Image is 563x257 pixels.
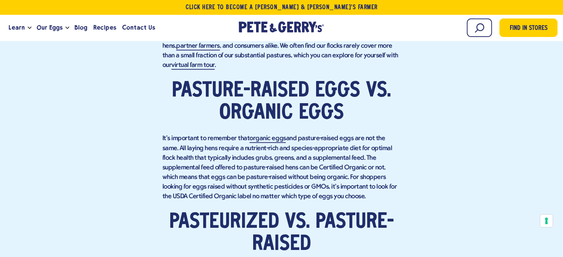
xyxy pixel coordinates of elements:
[119,18,158,38] a: Contact Us
[66,27,69,29] button: Open the dropdown menu for Our Eggs
[28,27,31,29] button: Open the dropdown menu for Learn
[162,211,401,255] h2: Pasteurized vs. pasture-raised
[540,214,553,227] button: Your consent preferences for tracking technologies
[6,18,28,38] a: Learn
[171,62,215,70] a: virtual farm tour
[90,18,119,38] a: Recipes
[162,80,401,124] h2: Pasture-raised eggs vs. organic eggs
[249,135,286,143] a: organic eggs
[499,18,557,37] a: Find in Stores
[34,18,66,38] a: Our Eggs
[467,18,492,37] input: Search
[176,43,220,50] a: partner farmers
[162,13,401,70] p: Some farms raising pasture-raised hens offer even more space than those standards require, but ad...
[74,23,87,32] span: Blog
[162,134,401,201] p: It's important to remember that and pasture-raised eggs are not the same. All laying hens require...
[510,24,547,34] span: Find in Stores
[71,18,90,38] a: Blog
[122,23,155,32] span: Contact Us
[37,23,63,32] span: Our Eggs
[93,23,116,32] span: Recipes
[9,23,25,32] span: Learn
